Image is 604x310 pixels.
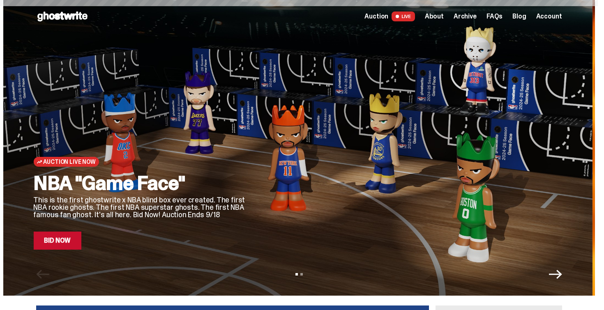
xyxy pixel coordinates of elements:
[295,273,298,276] button: View slide 1
[364,11,415,21] a: Auction LIVE
[33,173,247,193] h2: NBA "Game Face"
[512,13,526,20] a: Blog
[43,158,95,165] span: Auction Live Now
[392,11,415,21] span: LIVE
[33,196,247,218] p: This is the first ghostwrite x NBA blind box ever created. The first NBA rookie ghosts. The first...
[33,232,81,250] a: Bid Now
[364,13,388,20] span: Auction
[425,13,444,20] a: About
[300,273,303,276] button: View slide 2
[486,13,503,20] a: FAQs
[549,268,562,281] button: Next
[536,13,562,20] a: Account
[454,13,477,20] a: Archive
